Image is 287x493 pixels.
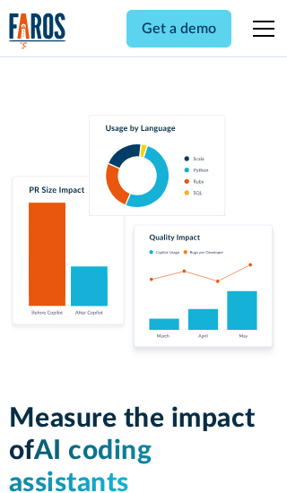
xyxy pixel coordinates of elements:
[9,13,66,49] a: home
[242,7,278,50] div: menu
[126,10,231,48] a: Get a demo
[9,13,66,49] img: Logo of the analytics and reporting company Faros.
[9,115,279,359] img: Charts tracking GitHub Copilot's usage and impact on velocity and quality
